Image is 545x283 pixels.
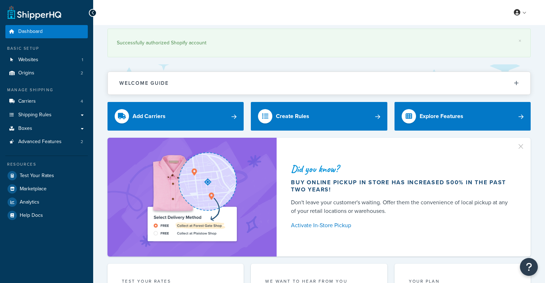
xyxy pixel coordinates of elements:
img: ad-shirt-map-b0359fc47e01cab431d101c4b569394f6a03f54285957d908178d52f29eb9668.png [127,148,257,246]
div: Don't leave your customer's waiting. Offer them the convenience of local pickup at any of your re... [291,198,513,215]
div: Create Rules [276,111,309,121]
a: Analytics [5,196,88,209]
li: Websites [5,53,88,67]
span: Shipping Rules [18,112,52,118]
span: 1 [82,57,83,63]
div: Add Carriers [133,111,166,121]
a: Advanced Features2 [5,135,88,148]
a: Test Your Rates [5,169,88,182]
a: Marketplace [5,182,88,195]
a: Help Docs [5,209,88,222]
a: Activate In-Store Pickup [291,220,513,230]
a: Websites1 [5,53,88,67]
h2: Welcome Guide [119,80,169,86]
span: Carriers [18,98,36,104]
a: Explore Features [395,102,531,131]
div: Basic Setup [5,45,88,52]
a: Origins2 [5,67,88,80]
div: Successfully authorized Shopify account [117,38,521,48]
span: 2 [81,70,83,76]
div: Did you know? [291,164,513,174]
span: Advanced Features [18,139,62,145]
a: Boxes [5,122,88,135]
div: Buy online pickup in store has increased 500% in the past two years! [291,179,513,193]
div: Explore Features [420,111,463,121]
span: Marketplace [20,186,47,192]
span: 2 [81,139,83,145]
div: Resources [5,161,88,167]
a: × [518,38,521,44]
button: Open Resource Center [520,258,538,276]
a: Create Rules [251,102,387,131]
span: Test Your Rates [20,173,54,179]
span: 4 [81,98,83,104]
button: Welcome Guide [108,72,530,94]
span: Websites [18,57,38,63]
a: Carriers4 [5,95,88,108]
li: Advanced Features [5,135,88,148]
div: Manage Shipping [5,87,88,93]
li: Origins [5,67,88,80]
span: Analytics [20,199,39,205]
span: Dashboard [18,29,43,35]
span: Origins [18,70,34,76]
a: Add Carriers [107,102,244,131]
span: Help Docs [20,213,43,219]
a: Dashboard [5,25,88,38]
a: Shipping Rules [5,108,88,122]
span: Boxes [18,126,32,132]
li: Carriers [5,95,88,108]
